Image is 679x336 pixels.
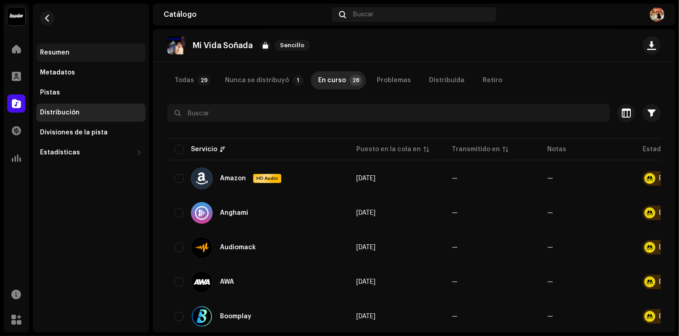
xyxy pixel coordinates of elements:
[36,64,145,82] re-m-nav-item: Metadatos
[36,104,145,122] re-m-nav-item: Distribución
[547,244,553,251] re-a-table-badge: —
[254,175,280,182] span: HD Audio
[220,175,246,182] div: Amazon
[164,11,328,18] div: Catálogo
[167,36,185,54] img: 96e28aae-c961-4e2d-93ed-5ea23e8bf3ad
[40,49,70,56] div: Resumen
[452,244,458,251] span: —
[40,89,60,96] div: Pistas
[7,7,25,25] img: 10370c6a-d0e2-4592-b8a2-38f444b0ca44
[191,145,217,154] div: Servicio
[547,279,553,285] re-a-table-badge: —
[452,175,458,182] span: —
[356,175,375,182] span: 8 oct 2025
[650,7,664,22] img: e88efa21-a9d7-4a14-a4f0-f73e4f5b6293
[356,145,421,154] div: Puesto en la cola en
[452,210,458,216] span: —
[356,210,375,216] span: 8 oct 2025
[349,75,362,86] p-badge: 28
[36,84,145,102] re-m-nav-item: Pistas
[220,279,234,285] div: AWA
[429,71,464,89] div: Distribuída
[547,313,553,320] re-a-table-badge: —
[356,279,375,285] span: 8 oct 2025
[36,44,145,62] re-m-nav-item: Resumen
[40,149,80,156] div: Estadísticas
[220,244,256,251] div: Audiomack
[483,71,502,89] div: Retiro
[198,75,210,86] p-badge: 29
[275,40,310,51] span: Sencillo
[547,175,553,182] re-a-table-badge: —
[167,104,610,122] input: Buscar
[452,145,500,154] div: Transmitido en
[318,71,346,89] div: En curso
[356,244,375,251] span: 8 oct 2025
[356,313,375,320] span: 8 oct 2025
[452,279,458,285] span: —
[175,71,194,89] div: Todas
[220,210,248,216] div: Anghami
[547,210,553,216] re-a-table-badge: —
[225,71,289,89] div: Nunca se distribuyó
[36,143,145,162] re-m-nav-dropdown: Estadísticas
[452,313,458,320] span: —
[293,75,304,86] p-badge: 1
[353,11,374,18] span: Buscar
[36,124,145,142] re-m-nav-item: Divisiones de la pista
[40,109,80,116] div: Distribución
[40,69,75,76] div: Metadatos
[193,41,253,50] p: Mi Vida Soñada
[40,129,108,136] div: Divisiones de la pista
[220,313,251,320] div: Boomplay
[377,71,411,89] div: Problemas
